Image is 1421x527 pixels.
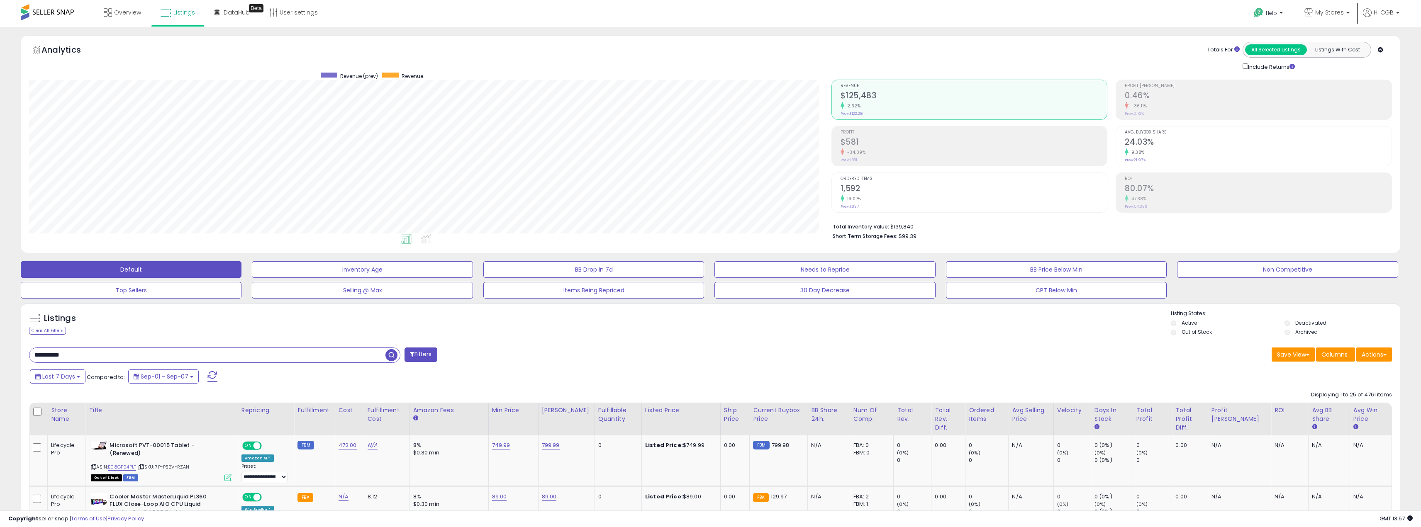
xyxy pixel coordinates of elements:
[1275,406,1305,415] div: ROI
[368,406,406,423] div: Fulfillment Cost
[252,261,473,278] button: Inventory Age
[841,204,859,209] small: Prev: 1,337
[1363,8,1399,27] a: Hi CGB
[128,369,199,384] button: Sep-01 - Sep-07
[1272,347,1315,362] button: Save View
[1012,493,1047,500] div: N/A
[1211,442,1265,449] div: N/A
[598,442,635,449] div: 0
[492,493,507,501] a: 89.00
[413,449,482,457] div: $0.30 min
[841,91,1107,102] h2: $125,483
[1136,406,1169,423] div: Total Profit
[1312,442,1343,449] div: N/A
[339,406,361,415] div: Cost
[1353,442,1385,449] div: N/A
[1094,449,1106,456] small: (0%)
[542,441,560,449] a: 799.99
[1295,319,1326,326] label: Deactivated
[1136,449,1148,456] small: (0%)
[123,474,138,481] span: FBM
[492,441,510,449] a: 749.99
[1247,1,1291,27] a: Help
[1125,184,1392,195] h2: 80.07%
[107,515,144,522] a: Privacy Policy
[1094,501,1106,508] small: (0%)
[21,261,241,278] button: Default
[114,8,141,17] span: Overview
[899,232,916,240] span: $99.39
[483,261,704,278] button: BB Drop in 7d
[935,406,962,432] div: Total Rev. Diff.
[1136,508,1172,515] div: 0
[1275,493,1302,500] div: N/A
[969,493,1008,500] div: 0
[108,464,136,471] a: B08GF94PLT
[1356,347,1392,362] button: Actions
[1353,406,1388,423] div: Avg Win Price
[841,184,1107,195] h2: 1,592
[1177,261,1398,278] button: Non Competitive
[897,508,931,515] div: 0
[1295,328,1318,335] label: Archived
[1211,406,1267,423] div: Profit [PERSON_NAME]
[243,493,253,500] span: ON
[1211,493,1265,500] div: N/A
[110,442,210,459] b: Microsoft PVT-00015 Tablet - (Renewed)
[241,506,274,513] div: Win BuyBox *
[243,442,253,449] span: ON
[1094,457,1133,464] div: 0 (0%)
[1315,8,1344,17] span: My Stores
[44,313,76,324] h5: Listings
[71,515,106,522] a: Terms of Use
[91,442,232,480] div: ASIN:
[1012,442,1047,449] div: N/A
[1136,457,1172,464] div: 0
[339,493,349,501] a: N/A
[1094,493,1133,500] div: 0 (0%)
[413,500,482,508] div: $0.30 min
[772,441,790,449] span: 799.98
[1175,406,1204,432] div: Total Profit Diff.
[1316,347,1355,362] button: Columns
[969,457,1008,464] div: 0
[1125,158,1146,163] small: Prev: 21.97%
[1312,406,1346,423] div: Avg BB Share
[1353,423,1358,431] small: Avg Win Price.
[753,441,769,449] small: FBM
[844,149,866,155] small: -34.09%
[1125,111,1144,116] small: Prev: 0.72%
[853,500,887,508] div: FBM: 1
[714,261,935,278] button: Needs to Reprice
[853,406,890,423] div: Num of Comp.
[339,441,357,449] a: 472.00
[241,406,290,415] div: Repricing
[833,223,889,230] b: Total Inventory Value:
[1125,137,1392,148] h2: 24.03%
[405,347,437,362] button: Filters
[1012,406,1050,423] div: Avg Selling Price
[841,137,1107,148] h2: $581
[969,501,980,508] small: (0%)
[841,130,1107,135] span: Profit
[724,406,746,423] div: Ship Price
[811,442,843,449] div: N/A
[91,474,122,481] span: All listings that are currently out of stock and unavailable for purchase on Amazon
[141,372,188,381] span: Sep-01 - Sep-07
[1129,196,1146,202] small: 47.38%
[1094,406,1129,423] div: Days In Stock
[1057,457,1091,464] div: 0
[1312,423,1317,431] small: Avg BB Share.
[969,508,1008,515] div: 0
[42,372,75,381] span: Last 7 Days
[87,373,125,381] span: Compared to:
[1374,8,1394,17] span: Hi CGB
[946,282,1167,299] button: CPT Below Min
[853,449,887,457] div: FBM: 0
[1057,406,1087,415] div: Velocity
[833,221,1386,231] li: $139,840
[935,442,959,449] div: 0.00
[724,442,743,449] div: 0.00
[1380,515,1413,522] span: 2025-09-15 13:57 GMT
[1129,103,1147,109] small: -36.11%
